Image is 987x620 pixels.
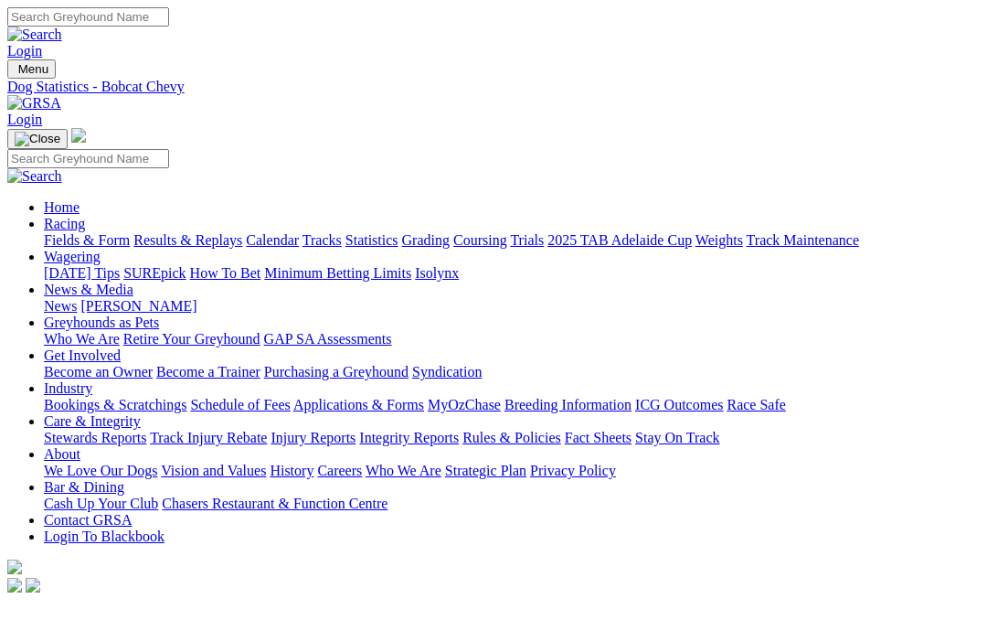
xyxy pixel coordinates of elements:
[264,265,411,281] a: Minimum Betting Limits
[44,331,120,347] a: Who We Are
[123,265,186,281] a: SUREpick
[44,364,153,379] a: Become an Owner
[161,463,266,478] a: Vision and Values
[246,232,299,248] a: Calendar
[150,430,267,445] a: Track Injury Rebate
[565,430,631,445] a: Fact Sheets
[7,59,56,79] button: Toggle navigation
[415,265,459,281] a: Isolynx
[317,463,362,478] a: Careers
[44,397,980,413] div: Industry
[44,496,158,511] a: Cash Up Your Club
[44,298,77,314] a: News
[271,430,356,445] a: Injury Reports
[428,397,501,412] a: MyOzChase
[462,430,561,445] a: Rules & Policies
[547,232,692,248] a: 2025 TAB Adelaide Cup
[727,397,785,412] a: Race Safe
[747,232,859,248] a: Track Maintenance
[359,430,459,445] a: Integrity Reports
[44,265,120,281] a: [DATE] Tips
[44,479,124,495] a: Bar & Dining
[264,331,392,347] a: GAP SA Assessments
[44,298,980,315] div: News & Media
[7,7,169,27] input: Search
[44,232,980,249] div: Racing
[44,331,980,347] div: Greyhounds as Pets
[635,397,723,412] a: ICG Outcomes
[44,397,186,412] a: Bookings & Scratchings
[445,463,526,478] a: Strategic Plan
[7,168,62,185] img: Search
[133,232,242,248] a: Results & Replays
[302,232,342,248] a: Tracks
[453,232,507,248] a: Coursing
[44,315,159,330] a: Greyhounds as Pets
[264,364,409,379] a: Purchasing a Greyhound
[412,364,482,379] a: Syndication
[7,560,22,574] img: logo-grsa-white.png
[44,463,157,478] a: We Love Our Dogs
[80,298,196,314] a: [PERSON_NAME]
[44,430,146,445] a: Stewards Reports
[635,430,719,445] a: Stay On Track
[18,62,48,76] span: Menu
[366,463,441,478] a: Who We Are
[44,282,133,297] a: News & Media
[44,496,980,512] div: Bar & Dining
[7,95,61,112] img: GRSA
[44,463,980,479] div: About
[7,578,22,593] img: facebook.svg
[7,27,62,43] img: Search
[7,149,169,168] input: Search
[123,331,260,347] a: Retire Your Greyhound
[293,397,424,412] a: Applications & Forms
[7,79,980,95] a: Dog Statistics - Bobcat Chevy
[44,529,164,544] a: Login To Blackbook
[44,265,980,282] div: Wagering
[26,578,40,593] img: twitter.svg
[7,129,68,149] button: Toggle navigation
[7,43,42,59] a: Login
[15,132,60,146] img: Close
[270,463,313,478] a: History
[190,265,261,281] a: How To Bet
[44,430,980,446] div: Care & Integrity
[695,232,743,248] a: Weights
[44,249,101,264] a: Wagering
[44,512,132,528] a: Contact GRSA
[345,232,398,248] a: Statistics
[44,216,85,231] a: Racing
[7,112,42,127] a: Login
[402,232,450,248] a: Grading
[44,199,80,215] a: Home
[162,496,387,511] a: Chasers Restaurant & Function Centre
[190,397,290,412] a: Schedule of Fees
[44,232,130,248] a: Fields & Form
[71,128,86,143] img: logo-grsa-white.png
[156,364,260,379] a: Become a Trainer
[44,347,121,363] a: Get Involved
[530,463,616,478] a: Privacy Policy
[44,446,80,462] a: About
[44,364,980,380] div: Get Involved
[510,232,544,248] a: Trials
[44,413,141,429] a: Care & Integrity
[44,380,92,396] a: Industry
[504,397,631,412] a: Breeding Information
